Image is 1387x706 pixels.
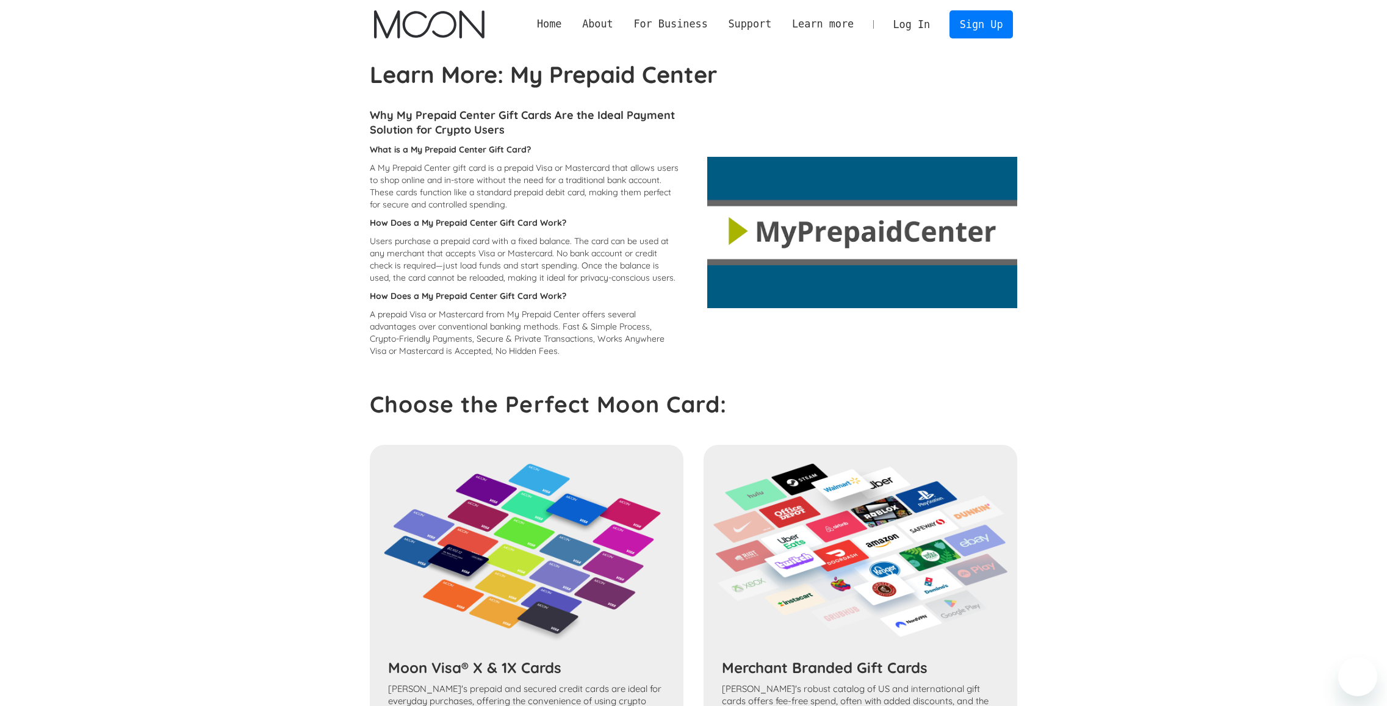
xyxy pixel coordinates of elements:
[633,16,707,32] div: For Business
[883,11,940,38] a: Log In
[792,16,854,32] div: Learn more
[370,143,680,156] p: ‍
[949,10,1013,38] a: Sign Up
[370,308,680,357] p: A prepaid Visa or Mastercard from My Prepaid Center offers several advantages over conventional b...
[370,235,680,284] p: Users purchase a prepaid card with a fixed balance. The card can be used at any merchant that acc...
[722,658,999,677] h3: Merchant Branded Gift Cards
[572,16,623,32] div: About
[370,390,727,418] strong: Choose the Perfect Moon Card:
[370,144,531,155] strong: What is a My Prepaid Center Gift Card?
[370,108,675,137] strong: Why My Prepaid Center Gift Cards Are the Ideal Payment Solution for Crypto Users
[374,10,485,38] a: home
[728,16,771,32] div: Support
[370,217,680,229] p: ‍
[527,16,572,32] a: Home
[374,10,485,38] img: Moon Logo
[782,16,864,32] div: Learn more
[718,16,782,32] div: Support
[707,157,1017,308] img: my prepaid center gift card
[1338,657,1377,696] iframe: Button to launch messaging window
[370,217,566,228] strong: How Does a My Prepaid Center Gift Card Work?
[370,290,566,301] strong: How Does a My Prepaid Center Gift Card Work?
[624,16,718,32] div: For Business
[582,16,613,32] div: About
[370,60,717,89] strong: Learn More: My Prepaid Center
[370,162,680,211] p: A My Prepaid Center gift card is a prepaid Visa or Mastercard that allows users to shop online an...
